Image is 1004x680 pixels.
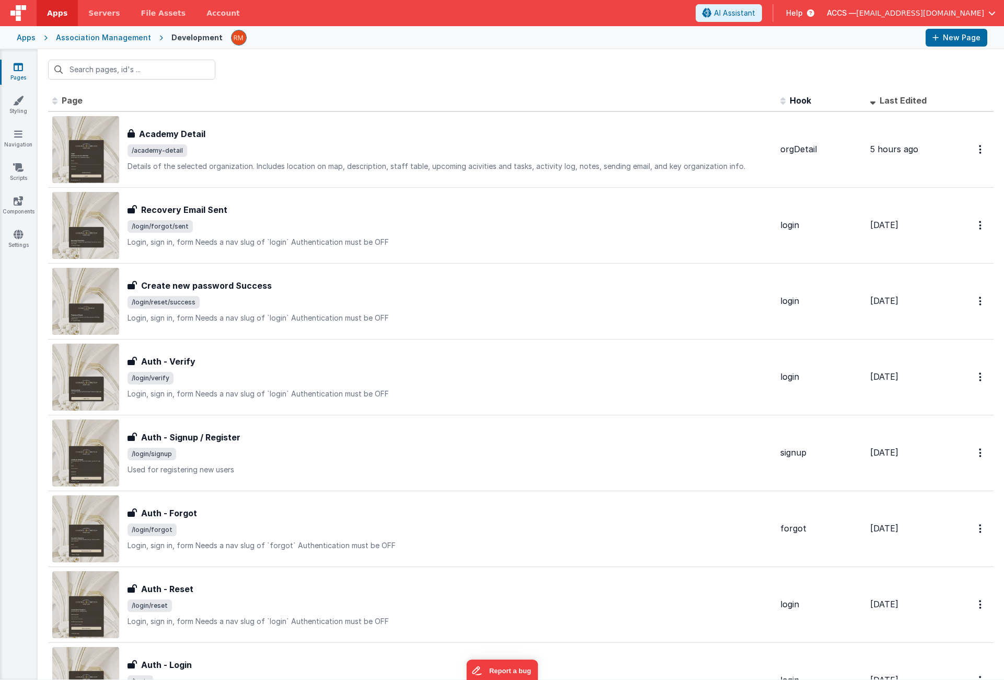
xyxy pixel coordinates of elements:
[870,144,918,154] span: 5 hours ago
[141,583,193,595] h3: Auth - Reset
[128,220,193,233] span: /login/forgot/sent
[128,372,174,384] span: /login/verify
[47,8,67,18] span: Apps
[128,161,772,172] p: Details of the selected organization. Includes location on map, description, staff table, upcomin...
[141,279,272,292] h3: Create new password Success
[780,219,862,231] div: login
[232,30,246,45] img: 1e10b08f9103151d1000344c2f9be56b
[128,448,176,460] span: /login/signup
[128,540,772,551] p: Login, sign in, form Needs a nav slug of `forgot` Authentication must be OFF
[141,659,192,671] h3: Auth - Login
[780,371,862,383] div: login
[870,447,898,458] span: [DATE]
[926,29,987,47] button: New Page
[141,507,197,519] h3: Auth - Forgot
[880,95,927,106] span: Last Edited
[141,8,186,18] span: File Assets
[128,313,772,323] p: Login, sign in, form Needs a nav slug of `login` Authentication must be OFF
[827,8,856,18] span: ACCS —
[141,203,227,216] h3: Recovery Email Sent
[780,523,862,535] div: forgot
[780,143,862,155] div: orgDetail
[88,8,120,18] span: Servers
[856,8,984,18] span: [EMAIL_ADDRESS][DOMAIN_NAME]
[128,389,772,399] p: Login, sign in, form Needs a nav slug of `login` Authentication must be OFF
[171,32,223,43] div: Development
[973,442,989,463] button: Options
[139,128,205,140] h3: Academy Detail
[141,355,195,368] h3: Auth - Verify
[128,616,772,627] p: Login, sign in, form Needs a nav slug of `login` Authentication must be OFF
[17,32,36,43] div: Apps
[870,523,898,534] span: [DATE]
[780,295,862,307] div: login
[827,8,996,18] button: ACCS — [EMAIL_ADDRESS][DOMAIN_NAME]
[973,518,989,539] button: Options
[780,598,862,610] div: login
[780,447,862,459] div: signup
[973,214,989,236] button: Options
[128,144,187,157] span: /academy-detail
[870,220,898,230] span: [DATE]
[714,8,755,18] span: AI Assistant
[141,431,240,444] h3: Auth - Signup / Register
[973,366,989,388] button: Options
[128,464,772,475] p: Used for registering new users
[973,594,989,615] button: Options
[128,237,772,247] p: Login, sign in, form Needs a nav slug of `login` Authentication must be OFF
[128,599,172,612] span: /login/reset
[870,371,898,382] span: [DATE]
[128,524,177,536] span: /login/forgot
[790,95,811,106] span: Hook
[870,296,898,306] span: [DATE]
[48,60,215,80] input: Search pages, id's ...
[696,4,762,22] button: AI Assistant
[973,139,989,160] button: Options
[973,290,989,312] button: Options
[128,296,200,309] span: /login/reset/success
[870,599,898,609] span: [DATE]
[786,8,803,18] span: Help
[56,32,151,43] div: Association Management
[62,95,83,106] span: Page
